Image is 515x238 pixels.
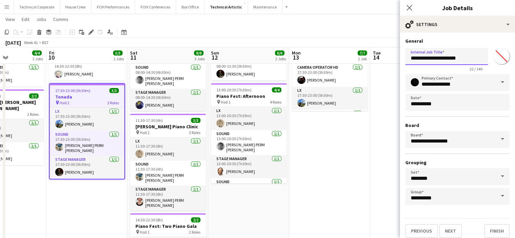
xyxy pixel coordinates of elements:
span: 14 [372,53,381,61]
button: Technical Corporate [14,0,60,14]
span: 3 Roles [189,130,200,135]
a: Comms [50,15,71,24]
span: 11 [129,53,137,61]
span: Sat [130,50,137,56]
span: Edit [22,16,29,22]
span: Comms [53,16,68,22]
div: 2 Jobs [113,56,124,61]
app-card-role: Stage Manager1/108:00-14:30 (6h30m)[PERSON_NAME] [130,89,206,112]
span: 2 Roles [189,230,200,235]
app-job-card: 11:30-17:30 (6h)3/3[PERSON_NAME] Piano Clinic Hall 23 RolesLX1/111:30-17:30 (6h)[PERSON_NAME]Soun... [130,114,206,211]
button: Box Office [176,0,205,14]
div: 2 Jobs [33,56,43,61]
button: Previous [405,224,438,238]
button: Technical Artistic [205,0,248,14]
button: Maintenance [248,0,282,14]
app-card-role: Stage Manager1/108:00-13:30 (5h30m)[PERSON_NAME] [211,58,287,81]
app-card-role: Sound1/1 [211,178,287,201]
span: 13 [291,53,301,61]
app-card-role: Stage Manager1/114:30-22:30 (8h)[PERSON_NAME] [49,58,125,81]
span: 2/2 [29,93,39,99]
h3: Job Details [400,3,515,12]
span: 2 Roles [27,112,39,117]
a: Jobs [34,15,49,24]
span: 8/8 [194,50,203,56]
span: 7/7 [358,50,367,56]
span: 4/4 [32,50,42,56]
app-card-role: LX1/117:30-23:00 (5h30m)[PERSON_NAME] [50,108,124,131]
span: Hall 1 [221,100,231,105]
div: Settings [400,16,515,33]
span: 3/3 [191,118,200,123]
span: Sun [211,50,219,56]
h3: Piano Fest: Two Piano Gala [130,223,206,229]
button: FOH Performances [91,0,135,14]
span: 2/2 [191,217,200,222]
app-card-role: LX1/117:30-23:00 (5h30m)[PERSON_NAME] [292,87,368,110]
span: Week 41 [22,40,39,45]
button: FOH Conferences [135,0,176,14]
span: 4 Roles [270,100,281,105]
span: Tue [373,50,381,56]
app-card-role: Recording Engineer HD1/1 [292,110,368,135]
span: 5/5 [113,50,123,56]
h3: Board [405,122,510,128]
app-card-role: Stage Manager1/113:00-20:30 (7h30m)[PERSON_NAME] [211,155,287,178]
span: Fri [49,50,55,56]
span: 17:30-23:00 (5h30m) [55,88,90,93]
span: Hall 2 [140,130,150,135]
span: 22 / 140 [464,66,488,71]
h3: [PERSON_NAME] Piano Clinic [130,124,206,130]
span: Hall 2 [60,100,69,105]
app-card-role: Sound1/108:00-14:30 (6h30m)[PERSON_NAME] PERM [PERSON_NAME] [130,64,206,89]
h3: Piano Fest: Afternoon [211,93,287,99]
app-job-card: 17:30-23:00 (5h30m)3/3Tonada Hall 23 RolesLX1/117:30-23:00 (5h30m)[PERSON_NAME]Sound1/117:30-23:0... [49,83,125,179]
app-job-card: 13:00-20:30 (7h30m)4/4Piano Fest: Afternoon Hall 14 RolesLX1/113:00-20:30 (7h30m)[PERSON_NAME]Sou... [211,83,287,183]
app-card-role: Sound1/113:00-20:30 (7h30m)[PERSON_NAME] PERM [PERSON_NAME] [211,130,287,155]
div: BST [42,40,49,45]
div: 3 Jobs [194,56,205,61]
button: Finish [484,224,510,238]
app-card-role: Camera Operator HD1/117:30-23:00 (5h30m)[PERSON_NAME] [292,64,368,87]
span: 12 [210,53,219,61]
app-card-role: Stage Manager1/117:30-23:00 (5h30m)[PERSON_NAME] [50,156,124,179]
span: 6/6 [275,50,284,56]
span: 3 Roles [107,100,119,105]
app-card-role: LX1/113:00-20:30 (7h30m)[PERSON_NAME] [211,107,287,130]
div: 2 Jobs [275,56,286,61]
span: 3/3 [109,88,119,93]
div: 1 Job [358,56,367,61]
span: 11:30-17:30 (6h) [135,118,163,123]
span: Mon [292,50,301,56]
span: 4/4 [272,87,281,92]
h3: Grouping [405,159,510,166]
span: Jobs [36,16,46,22]
app-card-role: Sound1/117:30-23:00 (5h30m)[PERSON_NAME] PERM [PERSON_NAME] [50,131,124,156]
app-card-role: Sound1/111:30-17:30 (6h)[PERSON_NAME] PERM [PERSON_NAME] [130,160,206,186]
span: 10 [48,53,55,61]
a: View [3,15,18,24]
app-card-role: LX1/111:30-17:30 (6h)[PERSON_NAME] [130,137,206,160]
h3: General [405,38,510,44]
span: Hall 1 [140,230,150,235]
a: Edit [19,15,32,24]
button: Next [439,224,462,238]
button: House Crew [60,0,91,14]
span: 13:00-20:30 (7h30m) [216,87,252,92]
app-card-role: Stage Manager1/111:30-17:30 (6h)[PERSON_NAME] PERM [PERSON_NAME] [130,186,206,211]
span: 14:30-22:30 (8h) [135,217,163,222]
span: View [5,16,15,22]
h3: Tonada [50,94,124,100]
div: [DATE] [5,39,21,46]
